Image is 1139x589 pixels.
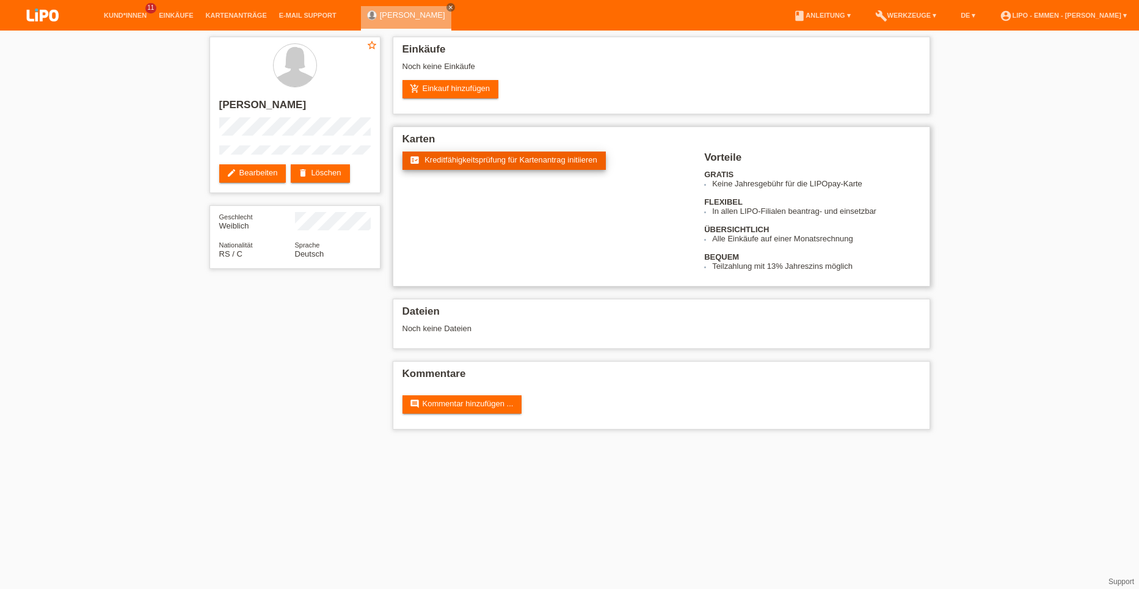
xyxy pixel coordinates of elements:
[402,80,499,98] a: add_shopping_cartEinkauf hinzufügen
[875,10,887,22] i: build
[787,12,856,19] a: bookAnleitung ▾
[410,399,420,409] i: comment
[793,10,806,22] i: book
[291,164,349,183] a: deleteLöschen
[410,84,420,93] i: add_shopping_cart
[402,368,920,386] h2: Kommentare
[219,99,371,117] h2: [PERSON_NAME]
[298,168,308,178] i: delete
[402,133,920,152] h2: Karten
[704,197,743,207] b: FLEXIBEL
[402,62,920,80] div: Noch keine Einkäufe
[200,12,273,19] a: Kartenanträge
[219,241,253,249] span: Nationalität
[712,207,920,216] li: In allen LIPO-Filialen beantrag- und einsetzbar
[145,3,156,13] span: 11
[366,40,377,51] i: star_border
[955,12,981,19] a: DE ▾
[219,249,242,258] span: Serbien / C / 04.08.1984
[227,168,236,178] i: edit
[402,43,920,62] h2: Einkäufe
[295,241,320,249] span: Sprache
[402,324,776,333] div: Noch keine Dateien
[712,179,920,188] li: Keine Jahresgebühr für die LIPOpay-Karte
[704,170,733,179] b: GRATIS
[219,212,295,230] div: Weiblich
[153,12,199,19] a: Einkäufe
[295,249,324,258] span: Deutsch
[98,12,153,19] a: Kund*innen
[410,155,420,165] i: fact_check
[704,152,920,170] h2: Vorteile
[448,4,454,10] i: close
[219,164,286,183] a: editBearbeiten
[219,213,253,221] span: Geschlecht
[380,10,445,20] a: [PERSON_NAME]
[712,234,920,243] li: Alle Einkäufe auf einer Monatsrechnung
[424,155,597,164] span: Kreditfähigkeitsprüfung für Kartenantrag initiieren
[869,12,943,19] a: buildWerkzeuge ▾
[704,225,769,234] b: ÜBERSICHTLICH
[1108,577,1134,586] a: Support
[402,305,920,324] h2: Dateien
[366,40,377,53] a: star_border
[402,395,522,414] a: commentKommentar hinzufügen ...
[712,262,920,271] li: Teilzahlung mit 13% Jahreszins möglich
[446,3,455,12] a: close
[12,25,73,34] a: LIPO pay
[1000,10,1012,22] i: account_circle
[402,152,606,170] a: fact_check Kreditfähigkeitsprüfung für Kartenantrag initiieren
[704,252,739,262] b: BEQUEM
[273,12,343,19] a: E-Mail Support
[994,12,1133,19] a: account_circleLIPO - Emmen - [PERSON_NAME] ▾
